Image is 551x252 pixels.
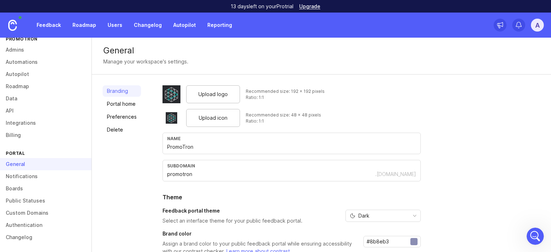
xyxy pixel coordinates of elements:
div: toggle menu [345,210,421,222]
p: Hi [PERSON_NAME]! 👋 [14,51,129,75]
div: Recent message [15,103,129,110]
svg: toggle icon [409,213,420,219]
a: Portal home [103,98,141,110]
img: Profile image for Sara [77,11,91,26]
div: Autopilot [15,161,120,168]
div: Manage your workspace's settings. [103,58,188,66]
div: Profile image for Canny BotIf you need any more help with your roadmaps or anything else, I'm her... [8,107,136,134]
div: subdomain [167,163,416,168]
a: Changelog [129,19,166,32]
button: Messages [48,186,95,215]
div: • 13h ago [60,120,83,128]
iframe: Intercom live chat [527,228,544,245]
div: Ratio: 1:1 [246,118,321,124]
div: General [103,46,540,55]
span: Messages [60,204,84,209]
div: Close [123,11,136,24]
div: Canny Bot [32,120,58,128]
span: Help [114,204,125,209]
img: Canny Home [8,20,17,31]
div: .[DOMAIN_NAME] [375,171,416,178]
img: Profile image for Canny Bot [15,113,29,128]
div: Profile image for Julia [104,11,118,26]
input: Subdomain [167,170,375,178]
div: Autopilot [10,158,133,171]
div: Admin roles [10,171,133,185]
h3: Feedback portal theme [163,207,302,214]
span: Home [16,204,32,209]
a: Delete [103,124,141,135]
a: Branding [103,85,141,97]
a: Roadmap [68,19,100,32]
span: Dark [358,212,369,220]
p: 13 days left on your Pro trial [231,3,293,10]
div: Name [167,136,416,141]
div: Recent messageProfile image for Canny BotIf you need any more help with your roadmaps or anything... [7,96,136,134]
img: Profile image for Jacques [90,11,105,26]
div: Ratio: 1:1 [246,94,325,100]
div: Admin roles [15,174,120,182]
img: logo [14,14,23,25]
div: Recommended size: 48 x 48 pixels [246,112,321,118]
span: Upload logo [198,90,228,98]
span: Search for help [15,144,58,152]
span: If you need any more help with your roadmaps or anything else, I'm here for you! Would you like t... [32,114,490,119]
a: Autopilot [169,19,200,32]
svg: prefix icon Moon [350,213,355,219]
a: Users [103,19,127,32]
button: Search for help [10,141,133,155]
h2: Theme [163,193,421,201]
button: Help [96,186,143,215]
a: Feedback [32,19,65,32]
h3: Brand color [163,230,358,237]
p: Select an interface theme for your public feedback portal. [163,217,302,224]
p: How can we help? [14,75,129,87]
div: Recommended size: 192 x 192 pixels [246,88,325,94]
button: A [531,19,544,32]
span: Upload icon [199,114,227,122]
a: Reporting [203,19,236,32]
a: Upgrade [299,4,320,9]
a: Preferences [103,111,141,123]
